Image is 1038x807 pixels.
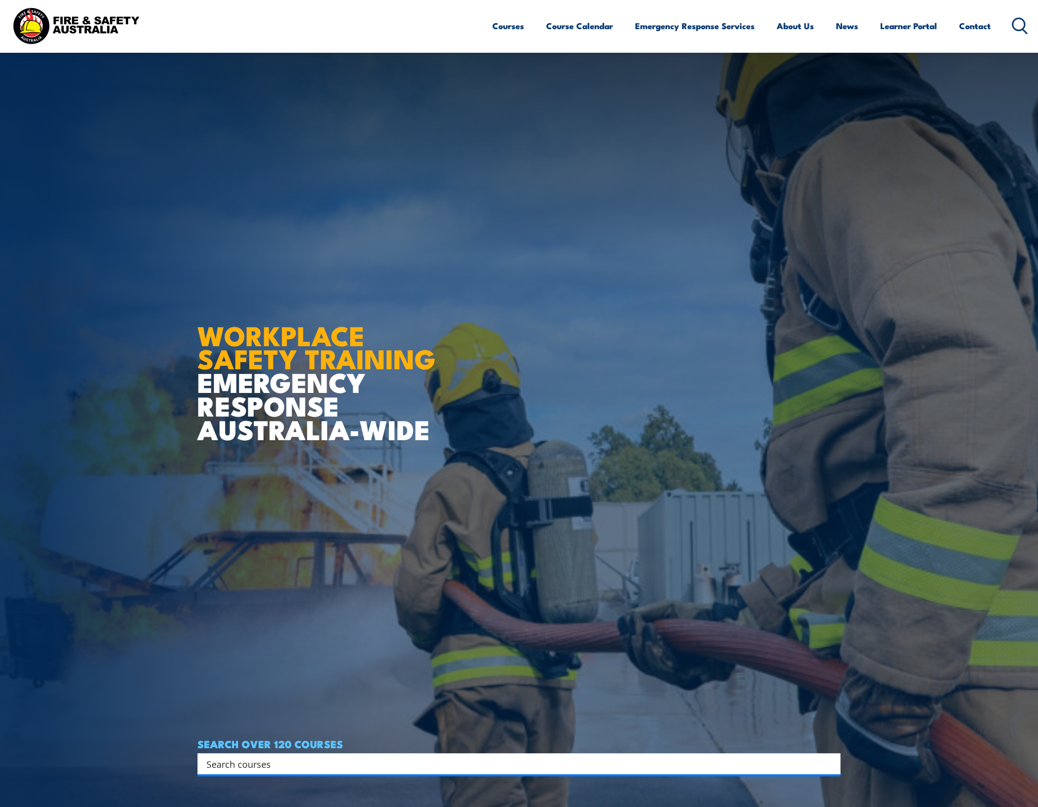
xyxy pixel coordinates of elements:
[546,13,613,39] a: Course Calendar
[777,13,814,39] a: About Us
[635,13,755,39] a: Emergency Response Services
[197,738,841,749] h4: SEARCH OVER 120 COURSES
[206,756,818,771] input: Search input
[823,757,837,771] button: Search magnifier button
[959,13,991,39] a: Contact
[836,13,858,39] a: News
[197,298,443,441] h1: EMERGENCY RESPONSE AUSTRALIA-WIDE
[492,13,524,39] a: Courses
[880,13,937,39] a: Learner Portal
[197,314,436,379] strong: WORKPLACE SAFETY TRAINING
[209,757,820,771] form: Search form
